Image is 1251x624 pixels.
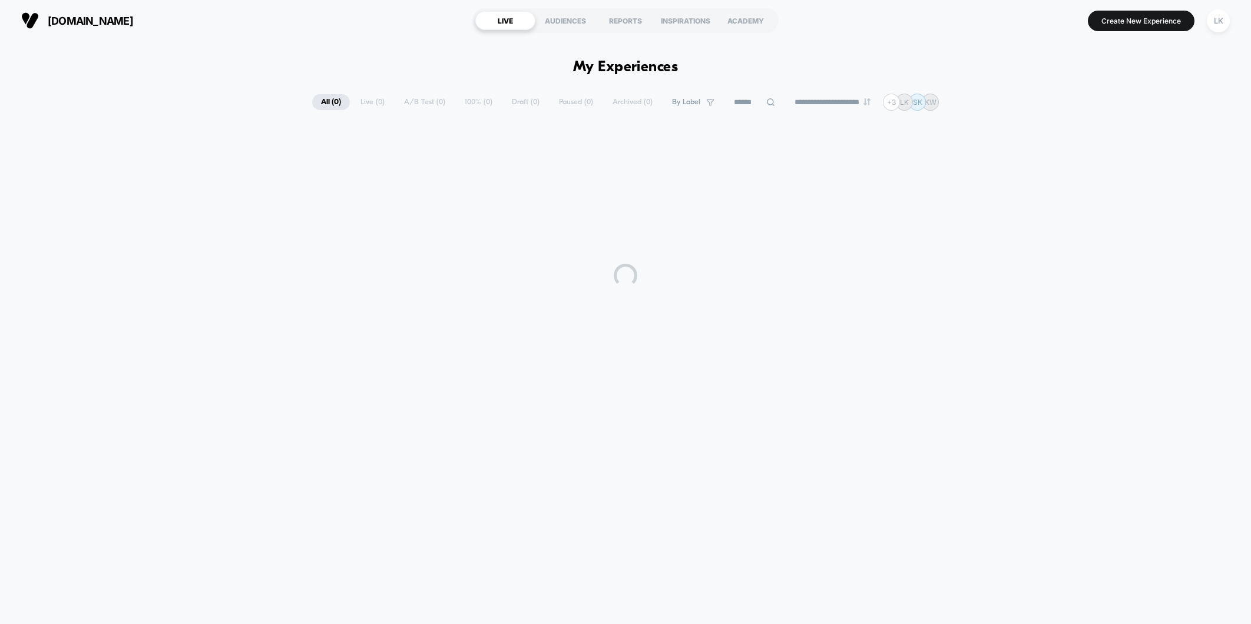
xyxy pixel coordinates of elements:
div: ACADEMY [716,11,776,30]
h1: My Experiences [573,59,679,76]
p: LK [900,98,909,107]
button: LK [1203,9,1233,33]
div: + 3 [883,94,900,111]
div: REPORTS [595,11,656,30]
div: LIVE [475,11,535,30]
div: LK [1207,9,1230,32]
div: AUDIENCES [535,11,595,30]
img: end [863,98,871,105]
img: Visually logo [21,12,39,29]
p: KW [925,98,936,107]
button: [DOMAIN_NAME] [18,11,137,30]
p: SK [913,98,922,107]
span: By Label [672,98,700,107]
span: [DOMAIN_NAME] [48,15,133,27]
button: Create New Experience [1088,11,1194,31]
span: All ( 0 ) [312,94,350,110]
div: INSPIRATIONS [656,11,716,30]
